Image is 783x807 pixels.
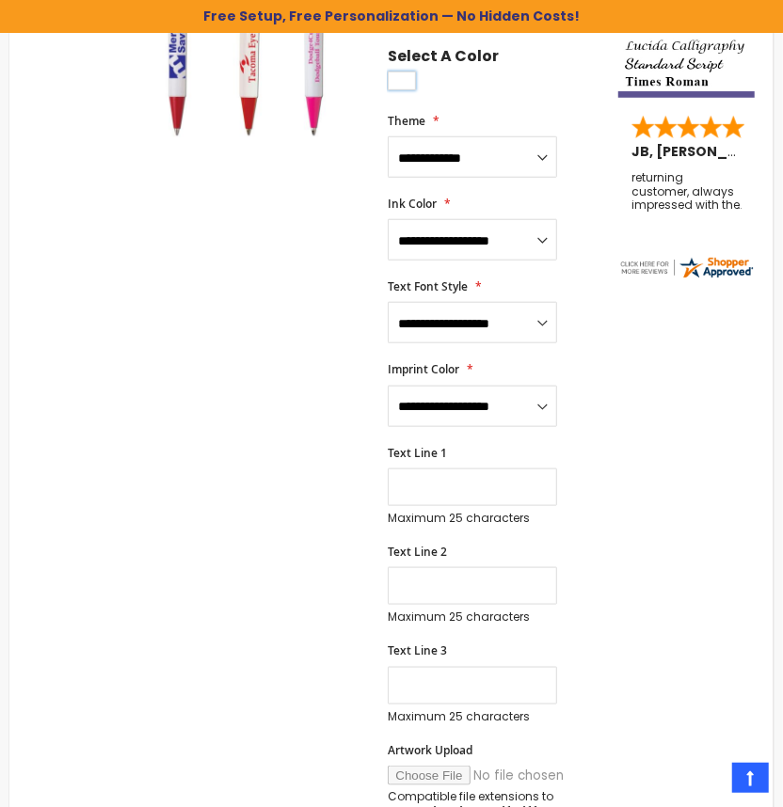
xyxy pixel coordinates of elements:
[388,196,437,212] span: Ink Color
[618,268,755,284] a: 4pens.com certificate URL
[631,171,742,212] div: returning customer, always impressed with the quality of products and excelent service, will retu...
[388,361,459,377] span: Imprint Color
[388,709,557,724] p: Maximum 25 characters
[388,609,557,625] p: Maximum 25 characters
[388,511,557,526] p: Maximum 25 characters
[388,46,499,71] span: Select A Color
[388,544,447,560] span: Text Line 2
[388,742,472,758] span: Artwork Upload
[388,71,416,90] div: White
[628,756,783,807] iframe: Google Customer Reviews
[388,113,425,129] span: Theme
[388,278,468,294] span: Text Font Style
[388,445,447,461] span: Text Line 1
[388,642,447,658] span: Text Line 3
[618,255,755,280] img: 4pens.com widget logo
[631,142,780,161] span: JB, [PERSON_NAME]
